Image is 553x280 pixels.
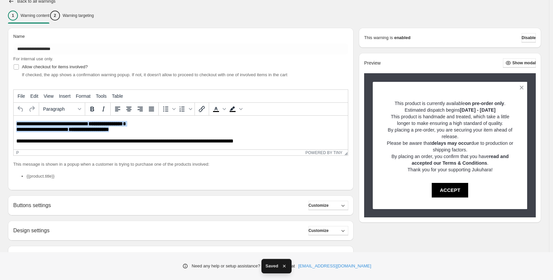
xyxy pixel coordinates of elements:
button: Justify [146,103,157,115]
span: Format [76,93,90,99]
button: Insert/edit link [196,103,207,115]
p: By placing a pre-order, you are securing your item ahead of release. Please be aware that due to ... [384,127,516,153]
span: Table [112,93,123,99]
button: Formats [40,103,83,115]
p: Warning targeting [63,13,94,18]
p: By placing an order, you confirm that you have . [384,153,516,166]
p: This message is shown in a popup when a customer is trying to purchase one of the products involved: [13,161,348,168]
h2: Buttons settings [13,202,51,208]
span: Special line item text [13,252,53,257]
h2: Preview [364,60,381,66]
button: Customize [308,201,348,210]
span: View [44,93,54,99]
span: Edit [30,93,38,99]
body: Rich Text Area. Press ALT-0 for help. [3,5,332,68]
button: Align right [135,103,146,115]
div: Numbered list [177,103,193,115]
button: Align center [123,103,135,115]
strong: [DATE] - [DATE] [460,107,495,113]
span: Tools [96,93,107,99]
strong: on pre-order only [465,101,504,106]
p: This warning is [364,34,393,41]
span: Show modal [512,60,536,66]
button: Undo [15,103,26,115]
button: Customize [308,226,348,235]
div: Background color [227,103,244,115]
span: Name [13,34,25,39]
div: Text color [210,103,227,115]
div: 2 [50,11,60,21]
span: File [18,93,25,99]
span: For internal use only. [13,56,53,61]
span: Customize [308,203,329,208]
iframe: Rich Text Area [14,116,348,149]
a: Powered by Tiny [305,150,343,155]
button: Bold [86,103,98,115]
button: Italic [98,103,109,115]
button: ACCEPT [432,183,468,197]
span: Customize [308,228,329,233]
p: This product is handmade and treated, which take a little longer to make ensuring a high standard... [384,113,516,127]
span: Saved [265,263,278,269]
h2: Design settings [13,227,49,234]
button: 2Warning targeting [50,9,94,23]
button: 1Warning content [8,9,49,23]
li: {{product.title}} [27,173,348,180]
div: Resize [342,150,348,155]
span: Insert [59,93,71,99]
div: p [16,150,19,155]
p: Thank you for your supporting Jukuhara! [384,166,516,173]
button: Redo [26,103,37,115]
span: Paragraph [43,106,76,112]
button: Show modal [503,58,536,68]
strong: enabled [394,34,411,41]
div: 1 [8,11,18,21]
p: This product is currently available . Estimated dispatch begins [384,100,516,113]
span: If checked, the app shows a confirmation warning popup. If not, it doesn't allow to proceed to ch... [22,72,287,77]
button: Align left [112,103,123,115]
p: Warning content [21,13,49,18]
a: [EMAIL_ADDRESS][DOMAIN_NAME] [298,263,371,269]
button: Disable [522,33,536,42]
strong: delays may occur [431,140,471,146]
div: Bullet list [160,103,177,115]
span: Allow checkout for items involved? [22,64,88,69]
span: Disable [522,35,536,40]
